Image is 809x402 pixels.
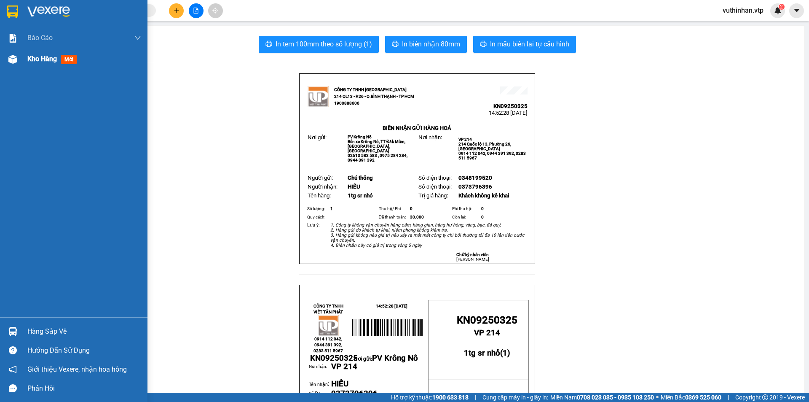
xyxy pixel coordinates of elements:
strong: 0708 023 035 - 0935 103 250 [577,394,654,401]
span: : [309,380,329,388]
span: ⚪️ [656,396,659,399]
span: aim [212,8,218,13]
span: | [475,393,476,402]
div: Phản hồi [27,382,141,395]
button: plus [169,3,184,18]
sup: 2 [779,4,785,10]
img: logo-vxr [7,5,18,18]
span: 14:52:28 [DATE] [80,38,119,44]
span: 30.000 [410,215,424,219]
span: Nơi nhận: [418,134,442,140]
span: caret-down [793,7,801,14]
span: KN09250325 [310,353,358,363]
span: 14:52:28 [DATE] [376,304,407,308]
span: Kho hàng [27,55,57,63]
strong: CÔNG TY TNHH [GEOGRAPHIC_DATA] 214 QL13 - P.26 - Q.BÌNH THẠNH - TP HCM 1900888606 [22,13,68,45]
span: Lưu ý: [307,222,320,228]
img: solution-icon [8,34,17,43]
span: printer [265,40,272,49]
td: Thụ hộ/ Phí [378,205,409,213]
span: 0373796396 [458,183,492,190]
strong: CÔNG TY TNHH VIỆT TÂN PHÁT [313,304,343,314]
strong: CÔNG TY TNHH [GEOGRAPHIC_DATA] 214 QL13 - P.26 - Q.BÌNH THẠNH - TP HCM 1900888606 [334,87,414,105]
span: 0 [481,215,484,219]
span: printer [480,40,487,49]
span: Số điện thoại: [418,183,452,190]
span: 02613 583 583 , 0975 284 284, 0944 391 392 [348,153,407,162]
img: logo [308,86,329,107]
span: Người gửi: [308,175,333,181]
span: 0348199520 [458,175,492,181]
span: HIẾU [348,183,360,190]
span: 2 [780,4,783,10]
span: mới [61,55,77,64]
span: down [134,35,141,41]
span: Người nhận: [308,183,338,190]
span: 0 [410,206,413,211]
span: Báo cáo [27,32,53,43]
span: 0373796396 [331,389,378,398]
span: notification [9,365,17,373]
span: Cung cấp máy in - giấy in: [482,393,548,402]
button: printerIn tem 100mm theo số lượng (1) [259,36,379,53]
div: Hướng dẫn sử dụng [27,344,141,357]
img: warehouse-icon [8,55,17,64]
strong: ( ) [464,339,510,358]
span: Bến xe Krông Nô, TT Đăk Mâm, [GEOGRAPHIC_DATA], [GEOGRAPHIC_DATA] [348,139,405,153]
img: logo [318,315,339,336]
span: Nơi gửi: [308,134,327,140]
td: Đã thanh toán: [378,213,409,221]
button: aim [208,3,223,18]
span: Giới thiệu Vexere, nhận hoa hồng [27,364,127,375]
span: Hỗ trợ kỹ thuật: [391,393,469,402]
button: printerIn mẫu biên lai tự cấu hình [473,36,576,53]
span: In tem 100mm theo số lượng (1) [276,39,372,49]
img: warehouse-icon [8,327,17,336]
span: Nơi nhận: [64,59,78,71]
span: copyright [762,394,768,400]
span: 0914 112 042, 0944 391 392, 0283 511 5967 [458,151,526,160]
em: 1. Công ty không vận chuyển hàng cấm, hàng gian, hàng hư hỏng, vàng, bạc, đá quý. 2. Hàng gửi do ... [330,222,525,248]
span: 1tg sr nhỏ [348,192,373,199]
span: VP 214 [474,328,500,337]
strong: Chữ ký nhân viên [456,252,489,257]
span: Trị giá hàng: [418,192,448,199]
span: PV Krông Nô [29,59,53,64]
span: | [728,393,729,402]
td: Quy cách: [306,213,329,221]
span: 1tg sr nhỏ [464,348,500,358]
span: 214 Quốc lộ 13, Phường 26, [GEOGRAPHIC_DATA] [458,142,511,151]
span: file-add [193,8,199,13]
span: vuthinhan.vtp [716,5,770,16]
span: 0914 112 042, 0944 391 392, 0283 511 5967 [313,337,343,353]
span: PV Krông Nô [348,135,372,139]
span: Nơi gửi: [8,59,17,71]
span: Chú thống [348,175,373,181]
span: plus [174,8,179,13]
span: Tên nhận [309,382,328,387]
span: message [9,384,17,392]
button: file-add [189,3,204,18]
td: Phí thu hộ: [451,205,480,213]
span: Nơi gửi: [354,356,418,362]
span: In mẫu biên lai tự cấu hình [490,39,569,49]
strong: 0369 525 060 [685,394,721,401]
strong: BIÊN NHẬN GỬI HÀNG HOÁ [383,125,451,131]
span: [PERSON_NAME] [456,257,489,262]
div: Hàng sắp về [27,325,141,338]
span: Số điện thoại: [418,175,452,181]
span: KN09250325 [493,103,528,109]
span: printer [392,40,399,49]
button: caret-down [789,3,804,18]
button: printerIn biên nhận 80mm [385,36,467,53]
td: Nơi nhận: [309,363,331,379]
span: PV Krông Nô [372,353,418,363]
span: KN09250325 [85,32,119,38]
strong: BIÊN NHẬN GỬI HÀNG HOÁ [29,51,98,57]
strong: 1900 633 818 [432,394,469,401]
span: VP 214 [85,61,98,66]
span: VP 214 [331,362,357,371]
span: Miền Nam [550,393,654,402]
span: HIẾU [331,379,348,389]
span: question-circle [9,346,17,354]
